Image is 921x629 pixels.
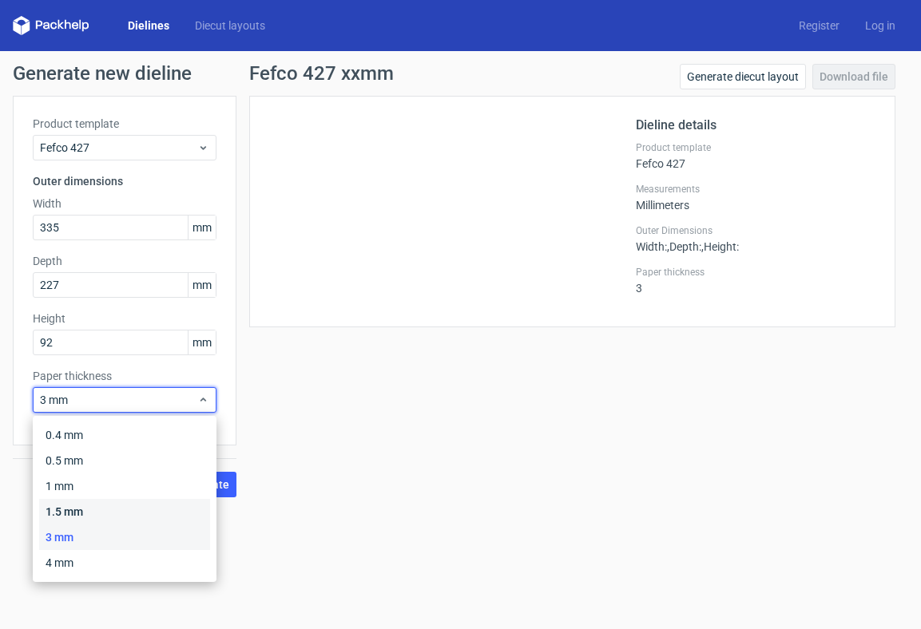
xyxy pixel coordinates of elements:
[636,141,875,154] label: Product template
[786,18,852,34] a: Register
[115,18,182,34] a: Dielines
[636,183,875,212] div: Millimeters
[39,499,210,524] div: 1.5 mm
[188,216,216,239] span: mm
[636,266,875,295] div: 3
[188,273,216,297] span: mm
[636,141,875,170] div: Fefco 427
[39,550,210,576] div: 4 mm
[636,240,667,253] span: Width :
[39,422,210,448] div: 0.4 mm
[33,116,216,132] label: Product template
[852,18,908,34] a: Log in
[33,253,216,269] label: Depth
[13,64,908,83] h1: Generate new dieline
[636,266,875,279] label: Paper thickness
[701,240,739,253] span: , Height :
[40,140,197,156] span: Fefco 427
[39,473,210,499] div: 1 mm
[33,368,216,384] label: Paper thickness
[33,196,216,212] label: Width
[182,18,278,34] a: Diecut layouts
[249,64,394,83] h1: Fefco 427 xxmm
[636,116,875,135] h2: Dieline details
[636,224,875,237] label: Outer Dimensions
[636,183,875,196] label: Measurements
[680,64,806,89] a: Generate diecut layout
[667,240,701,253] span: , Depth :
[33,311,216,326] label: Height
[40,392,197,408] span: 3 mm
[39,524,210,550] div: 3 mm
[188,330,216,354] span: mm
[33,173,216,189] h3: Outer dimensions
[39,448,210,473] div: 0.5 mm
